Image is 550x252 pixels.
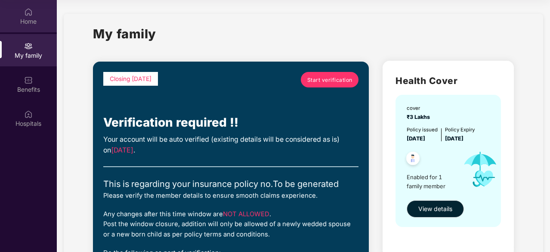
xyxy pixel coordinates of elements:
div: Please verify the member details to ensure smooth claims experience. [103,191,358,201]
span: [DATE] [445,135,463,142]
a: Start verification [301,72,358,87]
div: Verification required !! [103,113,358,132]
h1: My family [93,24,156,44]
div: Policy issued [407,126,438,134]
div: This is regarding your insurance policy no. To be generated [103,177,358,191]
span: Closing [DATE] [110,75,151,82]
h2: Health Cover [396,74,501,88]
span: NOT ALLOWED [223,210,269,218]
img: svg+xml;base64,PHN2ZyBpZD0iQmVuZWZpdHMiIHhtbG5zPSJodHRwOi8vd3d3LnczLm9yZy8yMDAwL3N2ZyIgd2lkdGg9Ij... [24,76,33,84]
img: svg+xml;base64,PHN2ZyB3aWR0aD0iMjAiIGhlaWdodD0iMjAiIHZpZXdCb3g9IjAgMCAyMCAyMCIgZmlsbD0ibm9uZSIgeG... [24,42,33,50]
div: Policy Expiry [445,126,475,134]
div: Any changes after this time window are . Post the window closure, addition will only be allowed o... [103,209,358,240]
img: svg+xml;base64,PHN2ZyBpZD0iSG9zcGl0YWxzIiB4bWxucz0iaHR0cDovL3d3dy53My5vcmcvMjAwMC9zdmciIHdpZHRoPS... [24,110,33,118]
span: Enabled for 1 family member [407,173,456,190]
img: icon [456,143,505,196]
img: svg+xml;base64,PHN2ZyB4bWxucz0iaHR0cDovL3d3dy53My5vcmcvMjAwMC9zdmciIHdpZHRoPSI0OC45NDMiIGhlaWdodD... [402,149,423,170]
div: Your account will be auto verified (existing details will be considered as is) on . [103,134,358,156]
span: [DATE] [111,146,133,154]
img: svg+xml;base64,PHN2ZyBpZD0iSG9tZSIgeG1sbnM9Imh0dHA6Ly93d3cudzMub3JnLzIwMDAvc3ZnIiB3aWR0aD0iMjAiIG... [24,8,33,16]
span: [DATE] [407,135,425,142]
div: cover [407,104,433,112]
span: Start verification [307,76,352,84]
button: View details [407,200,464,218]
span: View details [418,204,452,214]
span: ₹3 Lakhs [407,114,433,120]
